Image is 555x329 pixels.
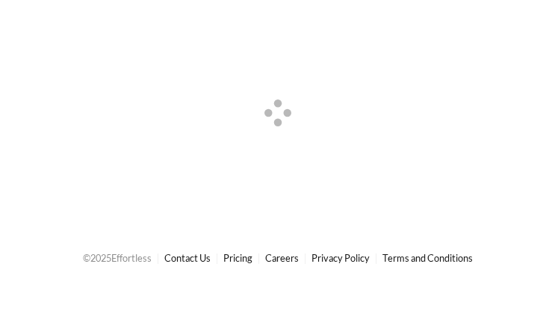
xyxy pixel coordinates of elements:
span: © 2025 Effortless [83,252,152,264]
a: Terms and Conditions [382,252,473,264]
a: Privacy Policy [311,252,370,264]
a: Careers [265,252,299,264]
a: Pricing [223,252,252,264]
a: Contact Us [164,252,211,264]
